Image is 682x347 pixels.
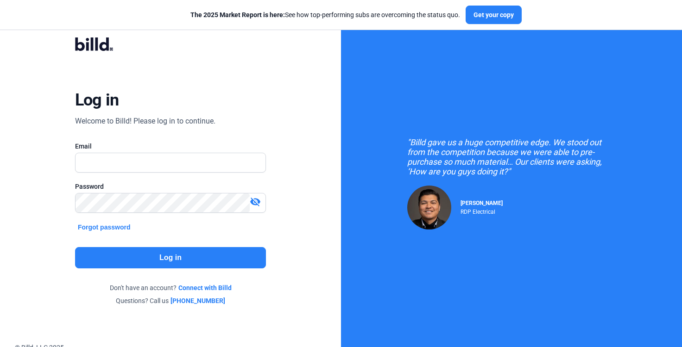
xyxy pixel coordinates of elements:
button: Log in [75,247,266,268]
div: See how top-performing subs are overcoming the status quo. [190,10,460,19]
button: Get your copy [466,6,522,24]
div: Log in [75,90,119,110]
a: [PHONE_NUMBER] [170,296,225,305]
div: Email [75,142,266,151]
span: [PERSON_NAME] [461,200,503,206]
img: Raul Pacheco [407,186,451,229]
div: Welcome to Billd! Please log in to continue. [75,116,215,127]
div: Password [75,182,266,191]
a: Connect with Billd [178,283,232,292]
div: Don't have an account? [75,283,266,292]
div: "Billd gave us a huge competitive edge. We stood out from the competition because we were able to... [407,137,616,176]
div: Questions? Call us [75,296,266,305]
div: RDP Electrical [461,206,503,215]
mat-icon: visibility_off [250,196,261,207]
button: Forgot password [75,222,133,232]
span: The 2025 Market Report is here: [190,11,285,19]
